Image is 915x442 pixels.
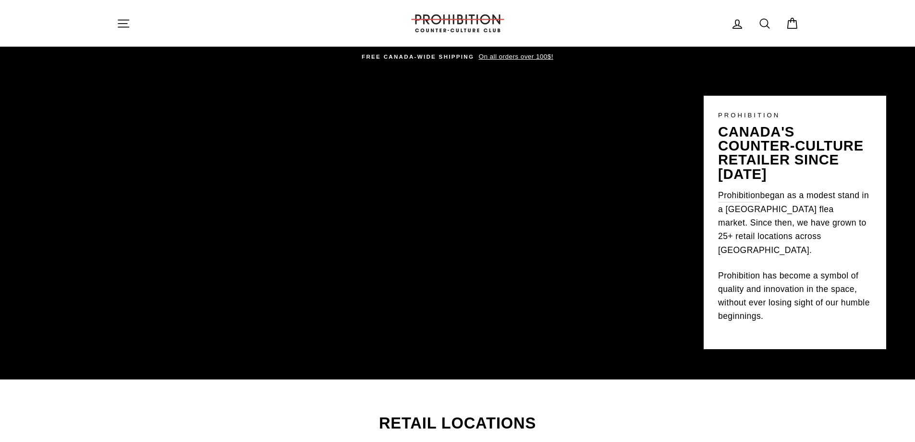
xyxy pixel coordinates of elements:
p: PROHIBITION [718,110,872,120]
img: PROHIBITION COUNTER-CULTURE CLUB [410,14,506,32]
a: Prohibition [718,189,760,202]
h2: Retail Locations [117,416,799,431]
p: began as a modest stand in a [GEOGRAPHIC_DATA] flea market. Since then, we have grown to 25+ reta... [718,189,872,257]
a: FREE CANADA-WIDE SHIPPING On all orders over 100$! [119,51,796,62]
span: On all orders over 100$! [476,53,553,60]
span: FREE CANADA-WIDE SHIPPING [362,54,474,60]
p: canada's counter-culture retailer since [DATE] [718,125,872,181]
p: Prohibition has become a symbol of quality and innovation in the space, without ever losing sight... [718,269,872,323]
